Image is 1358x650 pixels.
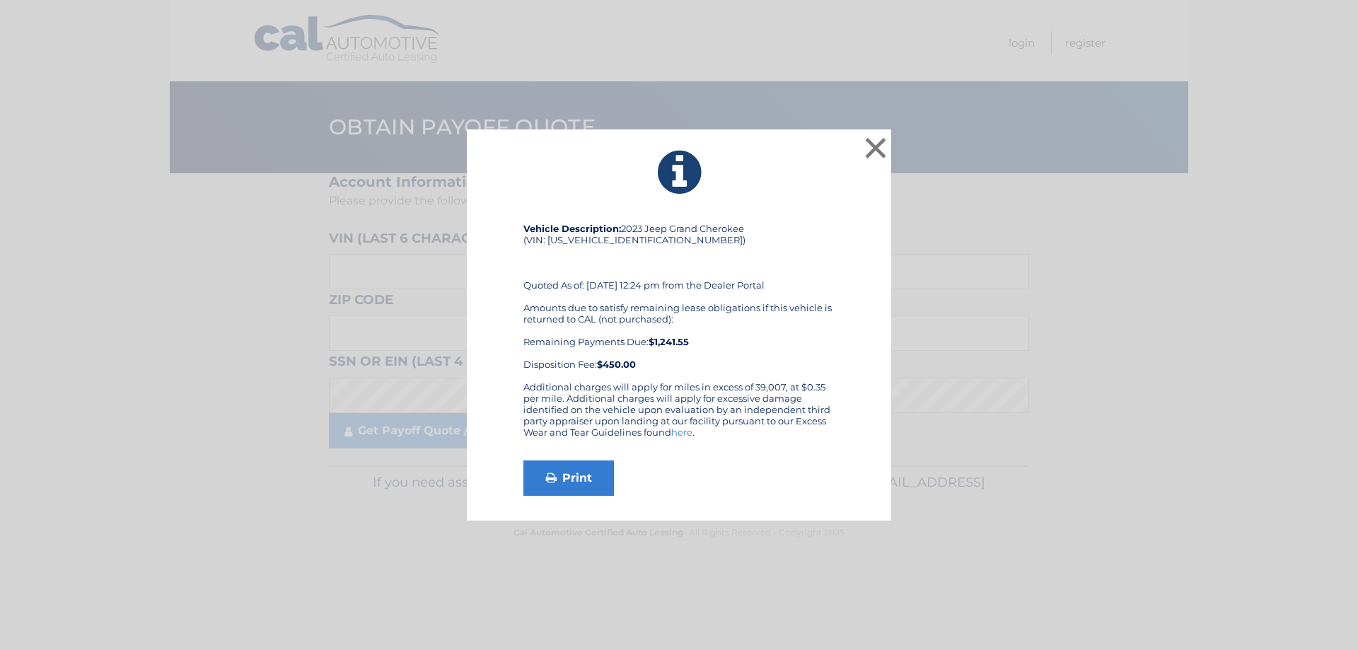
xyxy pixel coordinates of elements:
button: × [861,134,890,162]
div: 2023 Jeep Grand Cherokee (VIN: [US_VEHICLE_IDENTIFICATION_NUMBER]) Quoted As of: [DATE] 12:24 pm ... [523,223,835,381]
a: here [671,426,692,438]
div: Additional charges will apply for miles in excess of 39,007, at $0.35 per mile. Additional charge... [523,381,835,449]
strong: Vehicle Description: [523,223,621,234]
a: Print [523,460,614,496]
div: Amounts due to satisfy remaining lease obligations if this vehicle is returned to CAL (not purcha... [523,302,835,370]
b: $1,241.55 [649,336,689,347]
strong: $450.00 [597,359,636,370]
